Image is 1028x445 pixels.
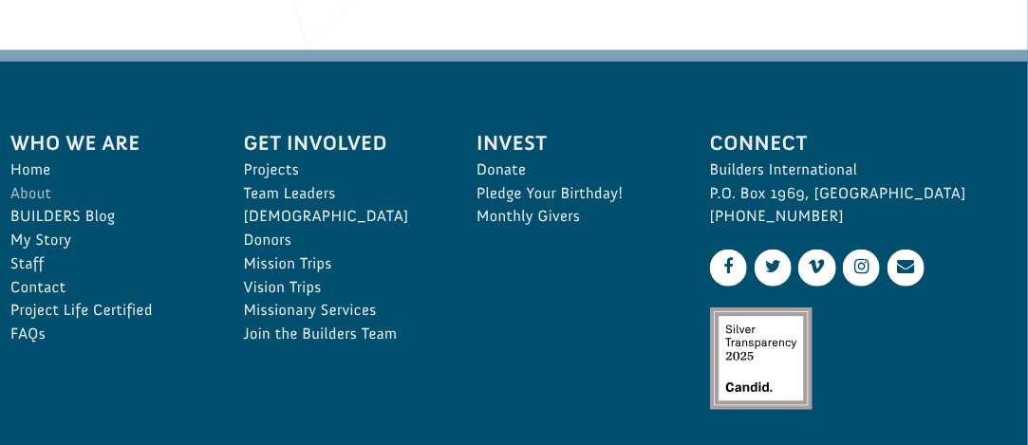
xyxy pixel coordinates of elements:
a: Facebook [710,250,747,287]
a: Contact Us [888,250,925,287]
a: Pledge Your Birthday! [477,182,668,206]
a: Instagram [843,250,880,287]
img: US.png [34,76,47,89]
span: Who We Are [10,127,202,158]
span: Get Involved [244,127,436,158]
a: About [10,182,202,206]
img: emoji grinningFace [34,40,49,55]
a: Monthly Givers [477,205,668,229]
a: BUILDERS Blog [10,205,202,229]
span: [PERSON_NAME] , [GEOGRAPHIC_DATA] [51,76,256,89]
p: Builders International P.O. Box 1969, [GEOGRAPHIC_DATA] [PHONE_NUMBER] [710,158,1018,229]
a: Project Life Certified [10,299,202,323]
a: Mission Trips [244,252,436,276]
a: Donate [477,158,668,182]
a: Donors [244,229,436,252]
img: Silver Transparency Rating for 2025 by Candid [710,307,813,410]
a: Missionary Services [244,299,436,323]
a: Join the Builders Team [244,323,436,346]
a: Vision Trips [244,276,436,300]
span: Connect [710,127,1018,158]
a: Home [10,158,202,182]
a: Contact [10,276,202,300]
a: [DEMOGRAPHIC_DATA] [244,205,436,229]
strong: [GEOGRAPHIC_DATA]: Restoration [DEMOGRAPHIC_DATA] [45,58,357,72]
div: [PERSON_NAME] donated $100 [34,19,261,57]
a: Team Leaders [244,182,436,206]
span: Invest [477,127,668,158]
a: Twitter [755,250,792,287]
button: Donate [269,38,353,72]
a: Staff [10,252,202,276]
a: Projects [244,158,436,182]
a: FAQs [10,323,202,346]
div: to [34,59,261,72]
a: My Story [10,229,202,252]
a: Vimeo [798,250,835,287]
